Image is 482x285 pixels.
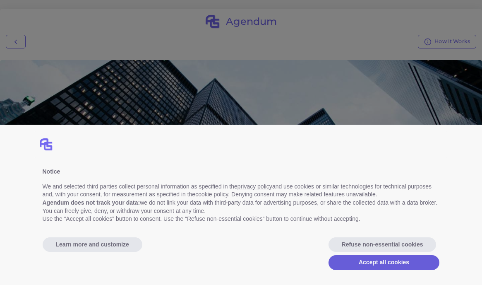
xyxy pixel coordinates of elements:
div: Notice [43,168,440,176]
button: Learn more and customize [43,237,142,252]
a: cookie policy [195,191,228,198]
button: Refuse non-essential cookies [329,237,436,252]
a: privacy policy [237,183,272,190]
p: You can freely give, deny, or withdraw your consent at any time. [43,207,440,215]
p: We and selected third parties collect personal information as specified in the and use cookies or... [43,183,440,199]
button: Accept all cookies [329,255,440,270]
p: we do not link your data with third-party data for advertising purposes, or share the collected d... [43,199,440,207]
p: Use the “Accept all cookies” button to consent. Use the “Refuse non-essential cookies” button to ... [43,215,440,223]
b: Agendum does not track your data: [43,199,140,206]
